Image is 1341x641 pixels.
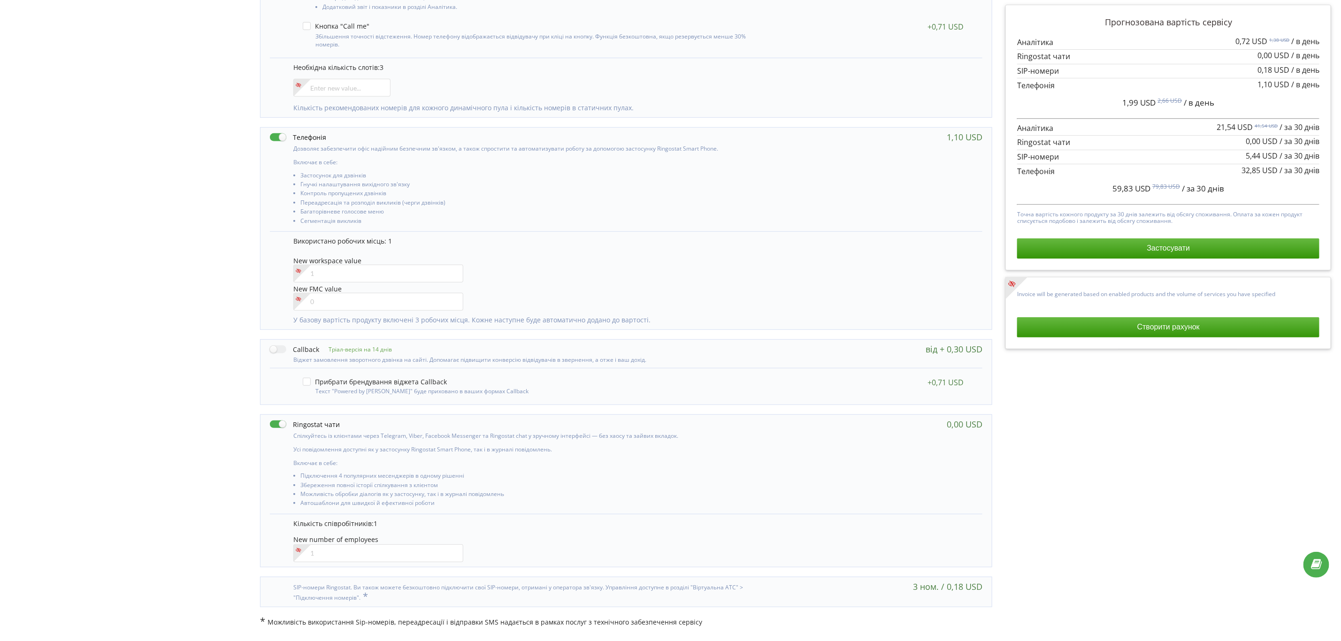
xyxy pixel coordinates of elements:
li: Підключення 4 популярних месенджерів в одному рішенні [300,473,769,481]
p: У базову вартість продукту включені 3 робочих місця. Кожне наступне буде автоматично додано до ва... [293,315,973,325]
li: Можливість обробки діалогів як у застосунку, так і в журналі повідомлень [300,491,769,500]
p: Прогнозована вартість сервісу [1017,16,1319,29]
sup: 41,54 USD [1255,122,1278,129]
span: / за 30 днів [1182,183,1224,194]
span: / в день [1291,50,1319,61]
p: Включає в себе: [293,158,769,166]
label: Прибрати брендування віджета Callback [303,378,447,386]
p: Включає в себе: [293,459,769,467]
span: New number of employees [293,535,378,544]
li: Сегментація викликів [300,218,769,227]
div: Текст "Powered by [PERSON_NAME]" буде приховано в ваших формах Callback [303,386,766,395]
sup: 1,38 USD [1269,37,1289,43]
p: Аналітика [1017,123,1319,134]
li: Збереження повної історії спілкування з клієнтом [300,482,769,491]
p: Телефонія [1017,80,1319,91]
span: 59,83 USD [1112,183,1150,194]
p: SIP-номери [1017,152,1319,162]
div: Віджет замовлення зворотного дзвінка на сайті. Допомагає підвищити конверсію відвідувачів в зверн... [270,354,769,363]
span: 32,85 USD [1241,165,1278,176]
li: Гнучкі налаштування вихідного зв'язку [300,181,769,190]
p: Кількість співробітників: [293,519,973,528]
li: Переадресація та розподіл викликів (черги дзвінків) [300,199,769,208]
p: Аналітика [1017,37,1319,48]
span: / в день [1184,97,1214,108]
span: 21,54 USD [1217,122,1253,132]
input: 1 [293,265,463,282]
p: Тріал-версія на 14 днів [319,345,392,353]
p: Спілкуйтесь із клієнтами через Telegram, Viber, Facebook Messenger та Ringostat chat у зручному і... [293,432,769,440]
p: Телефонія [1017,166,1319,177]
span: Використано робочих місць: 1 [293,237,392,245]
div: від + 0,30 USD [926,344,982,354]
span: / в день [1291,79,1319,90]
span: New FMC value [293,284,342,293]
div: 0,00 USD [947,420,982,429]
div: 1,10 USD [947,132,982,142]
p: Дозволяє забезпечити офіс надійним безпечним зв'язком, а також спростити та автоматизувати роботу... [293,145,769,153]
li: Застосунок для дзвінків [300,172,769,181]
input: 1 [293,544,463,562]
p: Збільшення точності відстеження. Номер телефону відображається відвідувачу при кліці на кнопку. Ф... [315,32,766,48]
span: / в день [1291,36,1319,46]
button: Створити рахунок [1017,317,1319,337]
button: Застосувати [1017,238,1319,258]
div: +0,71 USD [927,22,964,31]
sup: 79,83 USD [1152,183,1180,191]
div: SIP-номери Ringostat. Ви також можете безкоштовно підключити свої SIP-номери, отримані у оператор... [270,582,769,602]
span: 3 [380,63,383,72]
span: / за 30 днів [1280,136,1319,146]
li: Контроль пропущених дзвінків [300,190,769,199]
p: Ringostat чати [1017,137,1319,148]
span: 0,72 USD [1235,36,1267,46]
p: Ringostat чати [1017,51,1319,62]
label: Кнопка "Call me" [303,22,369,30]
li: Автошаблони для швидкої й ефективної роботи [300,500,769,509]
span: / за 30 днів [1280,165,1319,176]
span: 0,00 USD [1246,136,1278,146]
span: / в день [1291,65,1319,75]
span: 1 [374,519,377,528]
input: 0 [293,293,463,311]
label: Телефонія [270,132,326,142]
span: 1,99 USD [1122,97,1156,108]
span: 5,44 USD [1246,151,1278,161]
label: Ringostat чати [270,420,340,429]
div: 3 ном. / 0,18 USD [913,582,982,591]
p: Необхідна кількість слотів: [293,63,973,72]
span: / за 30 днів [1280,122,1319,132]
p: Точна вартість кожного продукту за 30 днів залежить від обсягу споживання. Оплата за кожен продук... [1017,209,1319,225]
span: / за 30 днів [1280,151,1319,161]
li: Додатковий звіт і показники в розділі Аналітика. [322,4,766,13]
div: +0,71 USD [927,378,964,387]
span: 1,10 USD [1257,79,1289,90]
span: 0,18 USD [1257,65,1289,75]
li: Багаторівневе голосове меню [300,208,769,217]
p: Усі повідомлення доступні як у застосунку Ringostat Smart Phone, так і в журналі повідомлень. [293,445,769,453]
input: Enter new value... [293,79,391,97]
span: New workspace value [293,256,361,265]
p: Invoice will be generated based on enabled products and the volume of services you have specified [1017,289,1319,298]
sup: 2,66 USD [1157,97,1182,105]
p: Кількість рекомендованих номерів для кожного динамічного пула і кількість номерів в статичних пулах. [293,103,973,113]
label: Callback [270,344,319,354]
p: Можливість використання Sip-номерів, переадресації і відправки SMS надається в рамках послуг з те... [260,617,992,627]
span: 0,00 USD [1257,50,1289,61]
p: SIP-номери [1017,66,1319,76]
